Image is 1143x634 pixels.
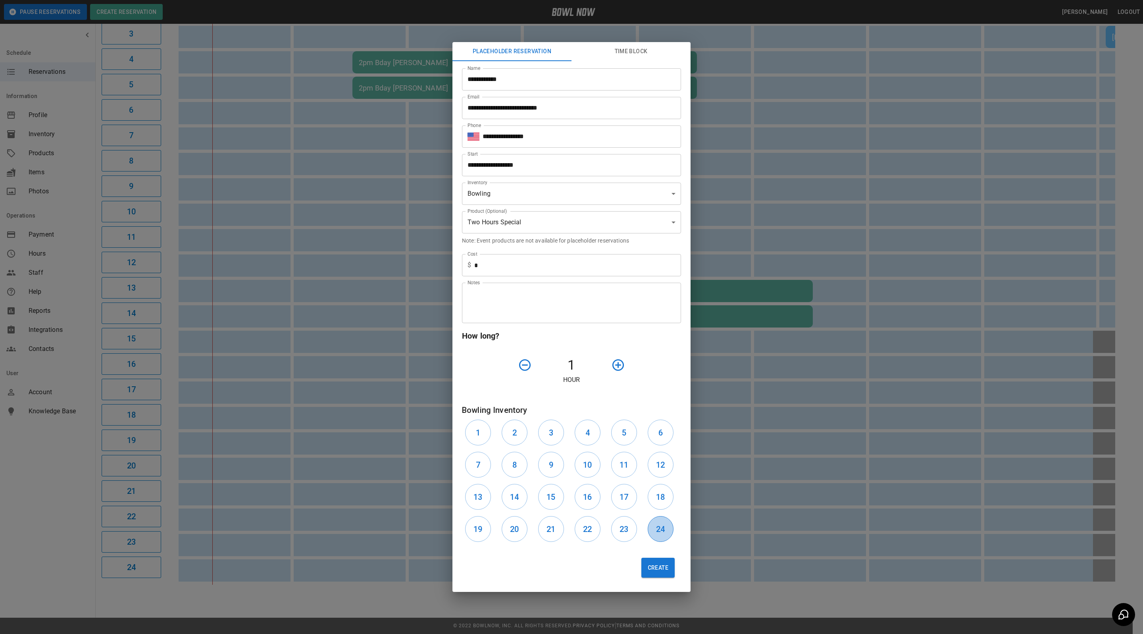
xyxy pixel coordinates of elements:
h6: 13 [473,491,482,503]
button: 24 [648,516,673,542]
h6: 21 [546,523,555,536]
h6: 22 [583,523,592,536]
h6: 24 [656,523,665,536]
h6: 1 [476,426,480,439]
h6: 18 [656,491,665,503]
h6: How long? [462,330,681,342]
h6: 5 [622,426,626,439]
p: Hour [462,375,681,385]
button: 15 [538,484,564,510]
h6: 11 [620,459,628,471]
button: 5 [611,420,637,445]
h6: 4 [585,426,590,439]
button: 6 [648,420,673,445]
button: 22 [575,516,600,542]
label: Phone [468,122,481,129]
button: 9 [538,452,564,478]
h6: 20 [510,523,519,536]
button: 12 [648,452,673,478]
button: Create [641,558,675,578]
button: 7 [465,452,491,478]
h6: 2 [512,426,517,439]
button: 23 [611,516,637,542]
button: 8 [502,452,527,478]
h6: 9 [549,459,553,471]
button: Time Block [571,42,691,61]
h6: 15 [546,491,555,503]
p: $ [468,260,471,270]
h6: 17 [620,491,628,503]
h6: 10 [583,459,592,471]
h6: 8 [512,459,517,471]
button: 20 [502,516,527,542]
label: Start [468,150,478,157]
button: 14 [502,484,527,510]
button: 21 [538,516,564,542]
h6: Bowling Inventory [462,404,681,416]
div: Two Hours Special [462,211,681,233]
button: 3 [538,420,564,445]
h6: 12 [656,459,665,471]
h6: 23 [620,523,628,536]
h6: 19 [473,523,482,536]
h6: 16 [583,491,592,503]
button: 19 [465,516,491,542]
p: Note: Event products are not available for placeholder reservations [462,237,681,245]
button: 17 [611,484,637,510]
button: 2 [502,420,527,445]
button: 18 [648,484,673,510]
button: 1 [465,420,491,445]
h4: 1 [535,357,608,374]
button: Select country [468,131,479,143]
button: 16 [575,484,600,510]
h6: 14 [510,491,519,503]
input: Choose date, selected date is Sep 20, 2025 [462,154,675,176]
h6: 3 [549,426,553,439]
h6: 6 [658,426,663,439]
button: 4 [575,420,600,445]
button: Placeholder Reservation [452,42,571,61]
button: 10 [575,452,600,478]
button: 11 [611,452,637,478]
h6: 7 [476,459,480,471]
button: 13 [465,484,491,510]
div: Bowling [462,183,681,205]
